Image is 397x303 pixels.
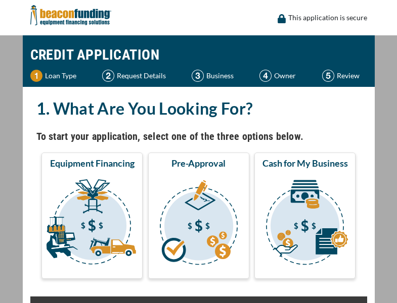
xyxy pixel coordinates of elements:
img: Step 5 [322,70,334,82]
img: Step 4 [259,70,272,82]
button: Equipment Financing [41,153,143,279]
img: Step 2 [102,70,114,82]
img: Equipment Financing [43,173,141,274]
h4: To start your application, select one of the three options below. [36,128,361,145]
p: Loan Type [45,70,76,82]
img: Pre-Approval [150,173,247,274]
h1: CREDIT APPLICATION [30,40,367,70]
p: Business [206,70,234,82]
span: Equipment Financing [50,157,135,169]
p: This application is secure [288,12,367,24]
button: Cash for My Business [254,153,356,279]
p: Owner [274,70,296,82]
img: Step 3 [192,70,204,82]
p: Review [337,70,360,82]
img: Cash for My Business [256,173,354,274]
p: Request Details [117,70,166,82]
h2: 1. What Are You Looking For? [36,97,361,120]
img: Step 1 [30,70,42,82]
button: Pre-Approval [148,153,249,279]
span: Cash for My Business [262,157,348,169]
img: lock icon to convery security [278,14,286,23]
span: Pre-Approval [171,157,226,169]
